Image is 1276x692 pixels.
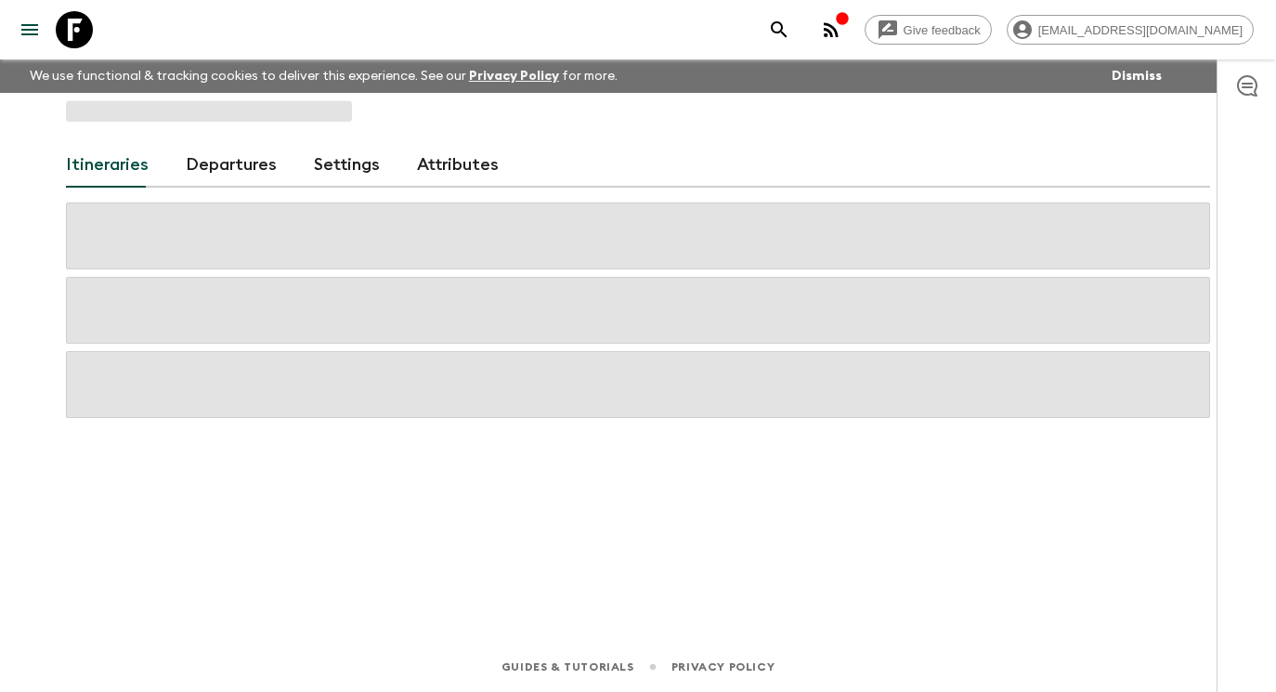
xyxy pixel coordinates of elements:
span: [EMAIL_ADDRESS][DOMAIN_NAME] [1028,23,1253,37]
button: Dismiss [1107,63,1166,89]
a: Privacy Policy [469,70,559,83]
button: menu [11,11,48,48]
p: We use functional & tracking cookies to deliver this experience. See our for more. [22,59,625,93]
a: Settings [314,143,380,188]
a: Guides & Tutorials [501,657,634,677]
span: Give feedback [893,23,991,37]
a: Itineraries [66,143,149,188]
div: [EMAIL_ADDRESS][DOMAIN_NAME] [1007,15,1254,45]
a: Departures [186,143,277,188]
a: Give feedback [865,15,992,45]
a: Privacy Policy [671,657,775,677]
button: search adventures [761,11,798,48]
a: Attributes [417,143,499,188]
